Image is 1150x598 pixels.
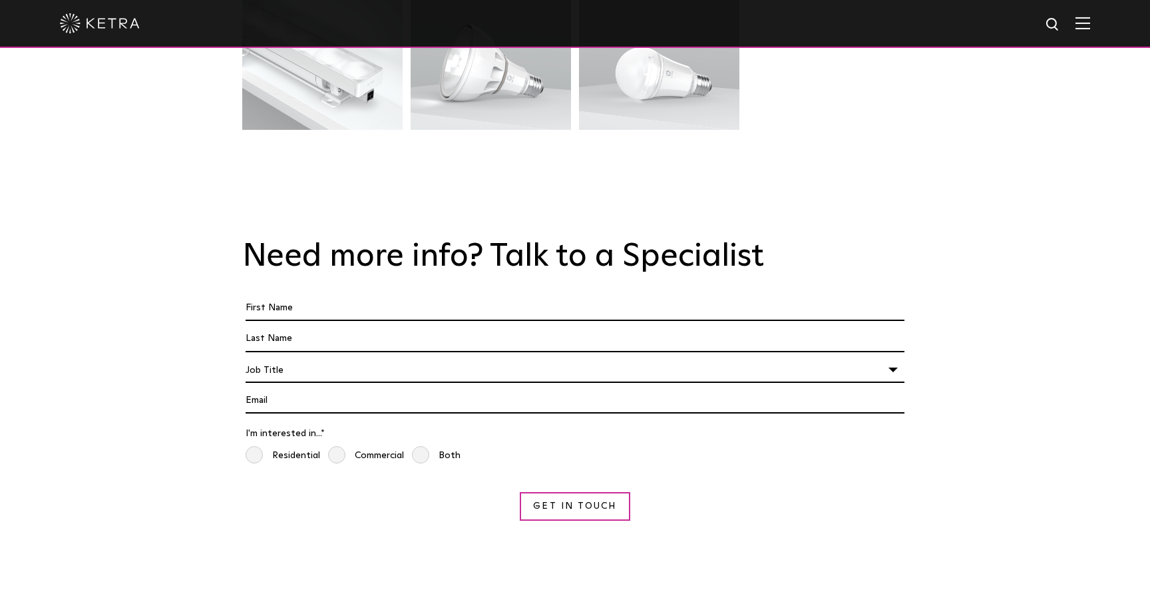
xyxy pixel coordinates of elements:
input: Get in Touch [520,492,630,521]
div: Job Title [246,358,904,383]
input: First Name [246,296,904,321]
span: I'm interested in... [246,429,321,438]
img: search icon [1045,17,1061,33]
img: ketra-logo-2019-white [60,13,140,33]
img: Hamburger%20Nav.svg [1075,17,1090,29]
h2: Need more info? Talk to a Specialist [242,238,908,276]
span: Both [412,446,461,465]
span: Commercial [328,446,404,465]
input: Email [246,388,904,414]
input: Last Name [246,326,904,352]
span: Residential [246,446,320,465]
